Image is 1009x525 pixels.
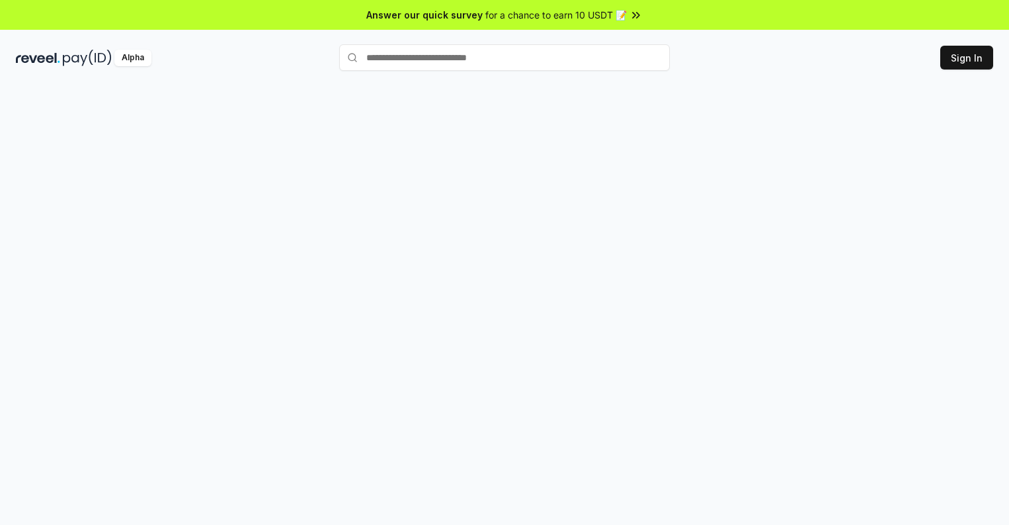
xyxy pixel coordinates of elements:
[63,50,112,66] img: pay_id
[366,8,483,22] span: Answer our quick survey
[114,50,151,66] div: Alpha
[940,46,993,70] button: Sign In
[16,50,60,66] img: reveel_dark
[485,8,627,22] span: for a chance to earn 10 USDT 📝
